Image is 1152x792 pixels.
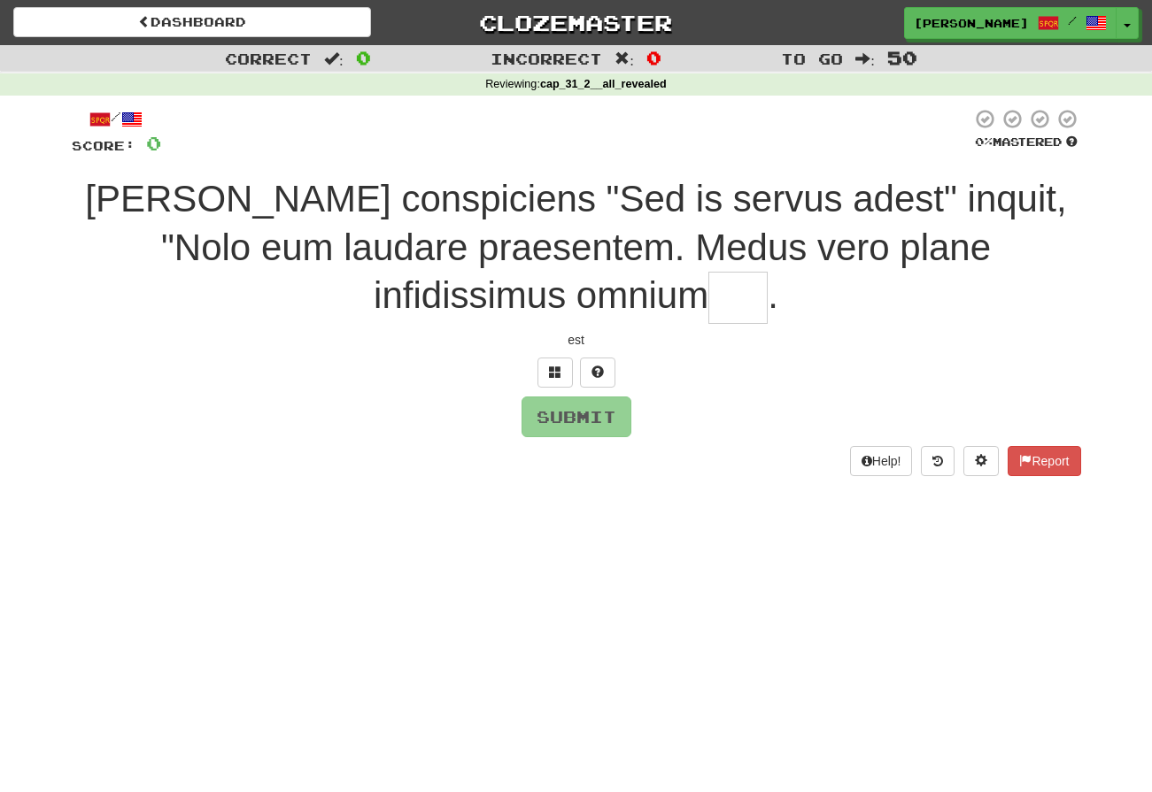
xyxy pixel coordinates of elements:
span: 0 [646,47,661,68]
a: [PERSON_NAME] / [904,7,1117,39]
a: Clozemaster [398,7,755,38]
a: Dashboard [13,7,371,37]
span: 50 [887,47,917,68]
strong: cap_31_2__all_revealed [540,78,667,90]
button: Single letter hint - you only get 1 per sentence and score half the points! alt+h [580,358,615,388]
span: Correct [225,50,312,67]
div: Mastered [971,135,1081,150]
span: Score: [72,138,135,153]
span: : [855,51,875,66]
button: Round history (alt+y) [921,446,955,476]
span: / [1068,14,1077,27]
span: To go [781,50,843,67]
span: : [324,51,344,66]
div: / [72,108,161,130]
span: [PERSON_NAME] conspiciens "Sed is servus adest" inquit, "Nolo eum laudare praesentem. Medus vero ... [85,178,1066,316]
span: 0 % [975,135,993,149]
button: Report [1008,446,1080,476]
button: Help! [850,446,913,476]
button: Switch sentence to multiple choice alt+p [537,358,573,388]
span: . [768,274,778,316]
span: [PERSON_NAME] [914,15,1029,31]
span: : [615,51,634,66]
div: est [72,331,1081,349]
span: Incorrect [491,50,602,67]
span: 0 [356,47,371,68]
span: 0 [146,132,161,154]
button: Submit [522,396,631,437]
